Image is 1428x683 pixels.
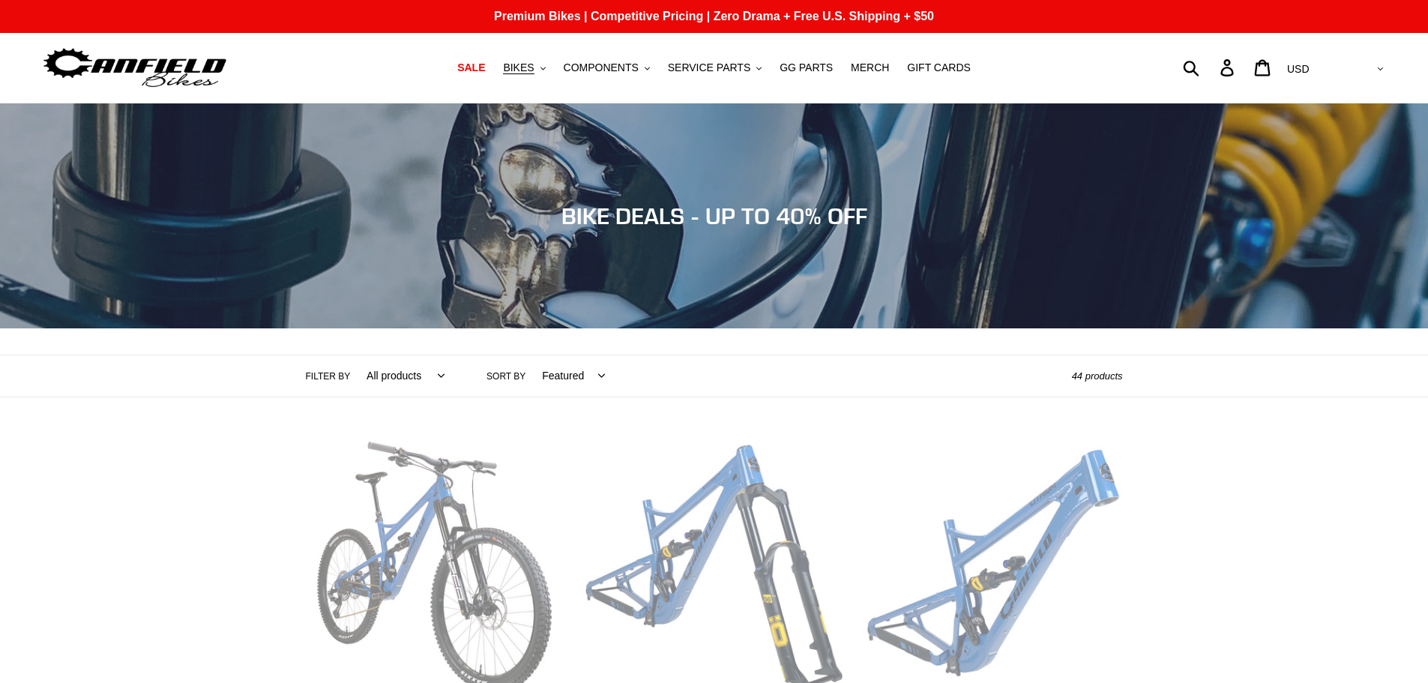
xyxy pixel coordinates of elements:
[668,61,750,74] span: SERVICE PARTS
[450,58,492,78] a: SALE
[306,370,351,383] label: Filter by
[1072,370,1123,382] span: 44 products
[503,61,534,74] span: BIKES
[1191,51,1229,84] input: Search
[780,61,833,74] span: GG PARTS
[495,58,552,78] button: BIKES
[457,61,485,74] span: SALE
[556,58,657,78] button: COMPONENTS
[41,44,229,91] img: Canfield Bikes
[561,202,867,229] span: BIKE DEALS - UP TO 40% OFF
[772,58,840,78] a: GG PARTS
[907,61,971,74] span: GIFT CARDS
[843,58,897,78] a: MERCH
[851,61,889,74] span: MERCH
[486,370,525,383] label: Sort by
[900,58,978,78] a: GIFT CARDS
[660,58,769,78] button: SERVICE PARTS
[564,61,639,74] span: COMPONENTS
